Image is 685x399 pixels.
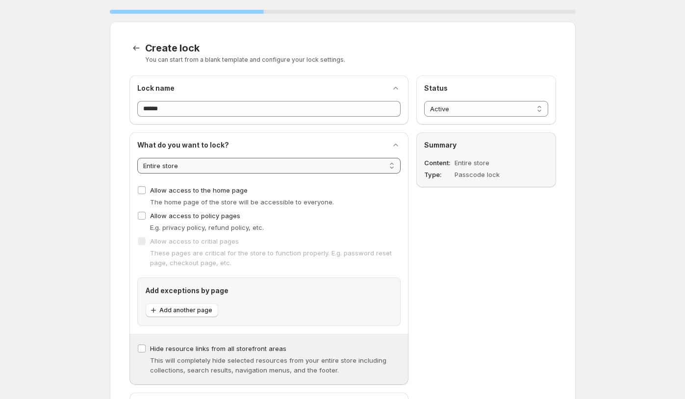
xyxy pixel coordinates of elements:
[150,212,240,220] span: Allow access to policy pages
[137,83,175,93] h2: Lock name
[424,170,453,179] dt: Type:
[150,356,386,374] span: This will completely hide selected resources from your entire store including collections, search...
[150,249,392,267] span: These pages are critical for the store to function properly. E.g. password reset page, checkout p...
[150,186,248,194] span: Allow access to the home page
[129,41,143,55] button: Back to templates
[150,198,334,206] span: The home page of the store will be accessible to everyone.
[424,83,548,93] h2: Status
[424,140,548,150] h2: Summary
[150,345,286,352] span: Hide resource links from all storefront areas
[137,140,229,150] h2: What do you want to lock?
[424,158,453,168] dt: Content:
[150,224,264,231] span: E.g. privacy policy, refund policy, etc.
[150,237,239,245] span: Allow access to critial pages
[146,303,218,317] button: Add another page
[455,170,523,179] dd: Passcode lock
[145,56,556,64] p: You can start from a blank template and configure your lock settings.
[159,306,212,314] span: Add another page
[455,158,523,168] dd: Entire store
[146,286,392,296] h2: Add exceptions by page
[145,42,200,54] span: Create lock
